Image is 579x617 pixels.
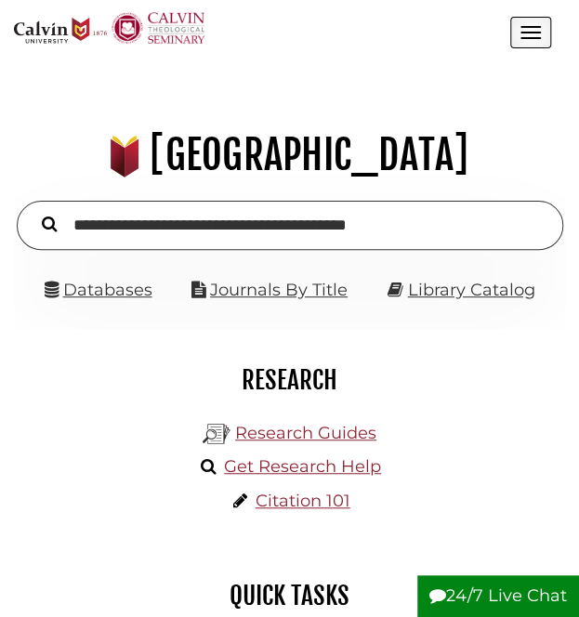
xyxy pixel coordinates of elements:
[256,491,350,511] a: Citation 101
[112,12,204,44] img: Calvin Theological Seminary
[33,212,66,235] button: Search
[235,423,376,443] a: Research Guides
[203,420,230,448] img: Hekman Library Logo
[42,217,57,233] i: Search
[224,456,381,477] a: Get Research Help
[510,17,551,48] button: Open the menu
[210,280,348,300] a: Journals By Title
[28,364,551,396] h2: Research
[408,280,535,300] a: Library Catalog
[22,130,556,180] h1: [GEOGRAPHIC_DATA]
[45,280,152,300] a: Databases
[28,580,551,611] h2: Quick Tasks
